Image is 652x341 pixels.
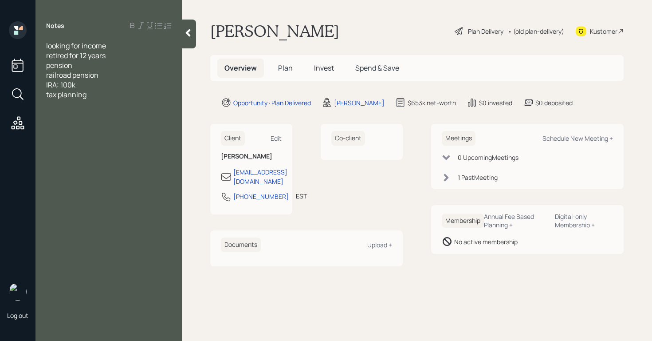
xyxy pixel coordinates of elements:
div: [PHONE_NUMBER] [233,192,289,201]
h6: Co-client [331,131,365,146]
span: Invest [314,63,334,73]
div: No active membership [454,237,518,246]
span: Spend & Save [355,63,399,73]
h6: Membership [442,214,484,228]
div: $653k net-worth [408,98,456,107]
div: [EMAIL_ADDRESS][DOMAIN_NAME] [233,167,287,186]
div: Upload + [367,241,392,249]
span: Overview [224,63,257,73]
div: Edit [271,134,282,143]
label: Notes [46,21,64,30]
div: Digital-only Membership + [555,212,613,229]
div: Annual Fee Based Planning + [484,212,548,229]
div: [PERSON_NAME] [334,98,385,107]
h6: Client [221,131,245,146]
span: Plan [278,63,293,73]
div: 0 Upcoming Meeting s [458,153,518,162]
span: looking for income retired for 12 years pension railroad pension IRA: 100k tax planning [46,41,106,99]
div: Log out [7,311,28,320]
h6: Documents [221,238,261,252]
div: Plan Delivery [468,27,503,36]
h6: Meetings [442,131,475,146]
h1: [PERSON_NAME] [210,21,339,41]
div: EST [296,191,307,201]
div: Kustomer [590,27,617,36]
div: 1 Past Meeting [458,173,498,182]
div: $0 deposited [535,98,573,107]
h6: [PERSON_NAME] [221,153,282,160]
div: Schedule New Meeting + [542,134,613,143]
div: • (old plan-delivery) [508,27,564,36]
div: $0 invested [479,98,512,107]
div: Opportunity · Plan Delivered [233,98,311,107]
img: retirable_logo.png [9,283,27,301]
